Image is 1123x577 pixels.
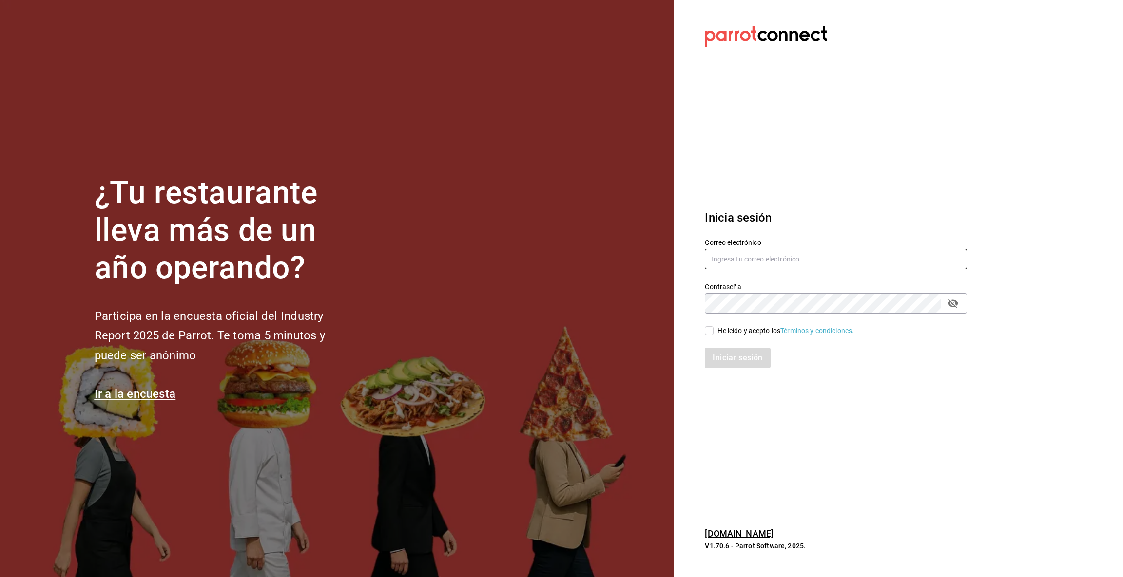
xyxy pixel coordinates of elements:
[95,387,176,401] a: Ir a la encuesta
[705,239,967,246] label: Correo electrónico
[705,283,967,290] label: Contraseña
[705,528,774,539] a: [DOMAIN_NAME]
[95,174,358,286] h1: ¿Tu restaurante lleva más de un año operando?
[705,249,967,269] input: Ingresa tu correo electrónico
[945,295,961,312] button: passwordField
[705,209,967,226] h3: Inicia sesión
[717,326,854,336] div: He leído y acepto los
[705,541,967,551] p: V1.70.6 - Parrot Software, 2025.
[780,327,854,335] a: Términos y condiciones.
[95,306,358,366] h2: Participa en la encuesta oficial del Industry Report 2025 de Parrot. Te toma 5 minutos y puede se...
